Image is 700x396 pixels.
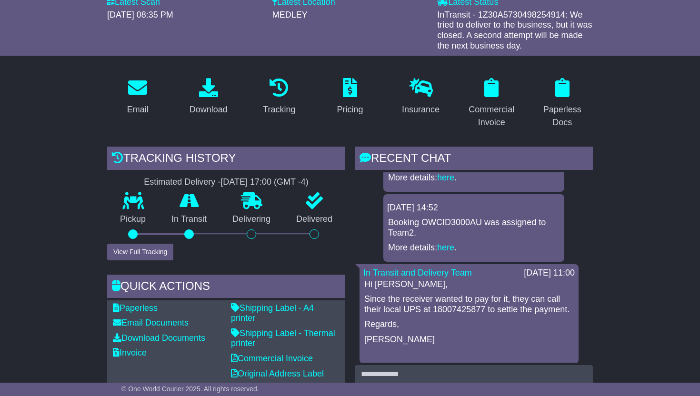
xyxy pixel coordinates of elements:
[388,243,560,253] p: More details: .
[183,75,234,119] a: Download
[220,177,308,188] div: [DATE] 17:00 (GMT -4)
[107,10,173,20] span: [DATE] 08:35 PM
[388,218,560,238] p: Booking OWCID3000AU was assigned to Team2.
[364,294,574,315] p: Since the receiver wanted to pay for it, they can call their local UPS at 18007425877 to settle t...
[231,354,313,363] a: Commercial Invoice
[355,147,593,172] div: RECENT CHAT
[220,214,283,225] p: Delivering
[388,173,560,183] p: More details: .
[538,103,587,129] div: Paperless Docs
[387,203,560,213] div: [DATE] 14:52
[231,303,314,323] a: Shipping Label - A4 printer
[263,103,295,116] div: Tracking
[113,303,158,313] a: Paperless
[107,147,345,172] div: Tracking history
[107,275,345,300] div: Quick Actions
[461,75,522,132] a: Commercial Invoice
[272,10,308,20] span: MEDLEY
[531,75,593,132] a: Paperless Docs
[113,333,205,343] a: Download Documents
[364,335,574,345] p: [PERSON_NAME]
[121,75,155,119] a: Email
[337,103,363,116] div: Pricing
[364,279,574,290] p: Hi [PERSON_NAME],
[467,103,516,129] div: Commercial Invoice
[363,268,472,277] a: In Transit and Delivery Team
[231,328,335,348] a: Shipping Label - Thermal printer
[524,268,575,278] div: [DATE] 11:00
[231,369,324,378] a: Original Address Label
[190,103,228,116] div: Download
[113,348,147,357] a: Invoice
[396,75,446,119] a: Insurance
[127,103,149,116] div: Email
[331,75,370,119] a: Pricing
[107,214,159,225] p: Pickup
[107,177,345,188] div: Estimated Delivery -
[437,173,454,182] a: here
[113,318,189,327] a: Email Documents
[121,385,259,393] span: © One World Courier 2025. All rights reserved.
[159,214,220,225] p: In Transit
[402,103,440,116] div: Insurance
[364,319,574,330] p: Regards,
[107,244,173,260] button: View Full Tracking
[257,75,301,119] a: Tracking
[283,214,345,225] p: Delivered
[437,10,592,50] span: InTransit - 1Z30A5730498254914: We tried to deliver to the business, but it was closed. A second ...
[437,243,454,252] a: here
